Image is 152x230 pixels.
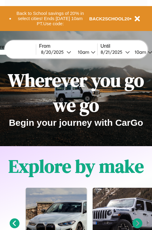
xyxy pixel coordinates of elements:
b: BACK2SCHOOL20 [89,16,130,21]
button: 8/20/2025 [39,49,73,55]
button: Back to School savings of 20% in select cities! Ends [DATE] 10am PT.Use code: [11,9,89,28]
button: 10am [73,49,97,55]
label: From [39,43,97,49]
div: 8 / 21 / 2025 [101,49,125,55]
div: 10am [75,49,91,55]
div: 8 / 20 / 2025 [41,49,67,55]
div: 10am [132,49,148,55]
h1: Explore by make [9,154,144,179]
